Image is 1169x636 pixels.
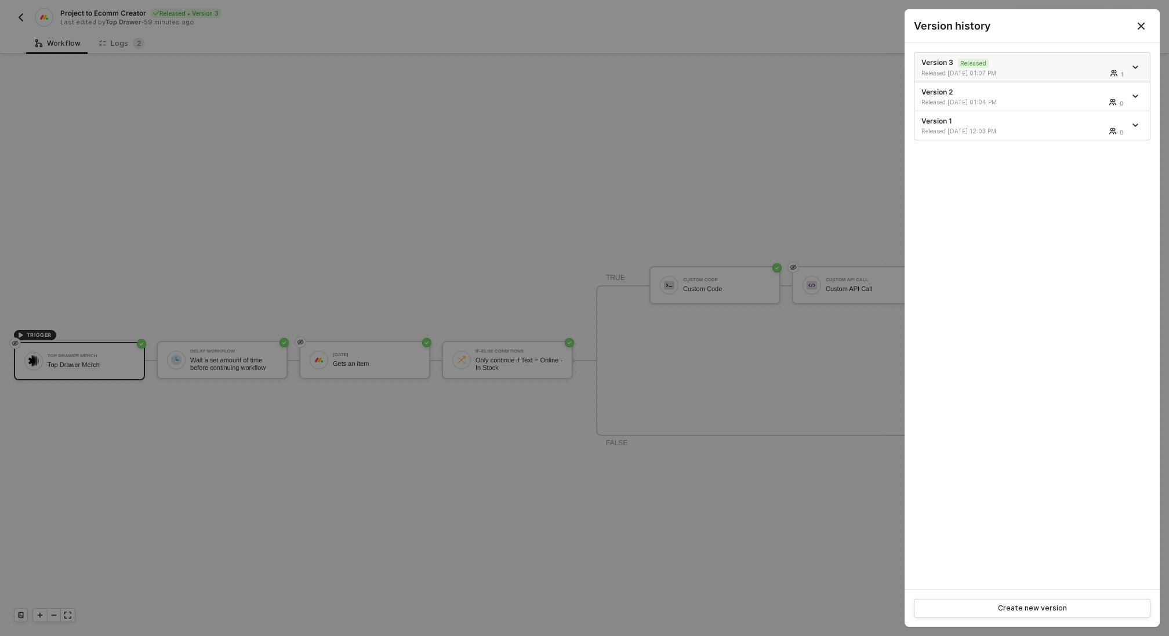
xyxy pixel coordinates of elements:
[921,69,1025,77] div: Released [DATE] 01:07 PM
[1121,70,1123,79] div: 1
[921,57,1126,77] div: Version 3
[914,19,1150,33] div: Version history
[958,59,989,68] sup: Released
[921,127,1025,135] div: Released [DATE] 12:03 PM
[1132,64,1141,70] span: icon-arrow-down
[1109,128,1117,135] span: icon-users
[914,599,1150,617] button: Create new version
[1132,93,1141,99] span: icon-arrow-down
[1110,70,1119,77] span: icon-users
[921,116,1126,135] div: Version 1
[921,98,1025,106] div: Released [DATE] 01:04 PM
[1132,122,1141,128] span: icon-arrow-down
[921,87,1126,106] div: Version 2
[1123,9,1160,42] button: Close
[1109,99,1117,106] span: icon-users
[1120,128,1123,137] div: 0
[998,604,1067,613] div: Create new version
[1120,99,1123,108] div: 0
